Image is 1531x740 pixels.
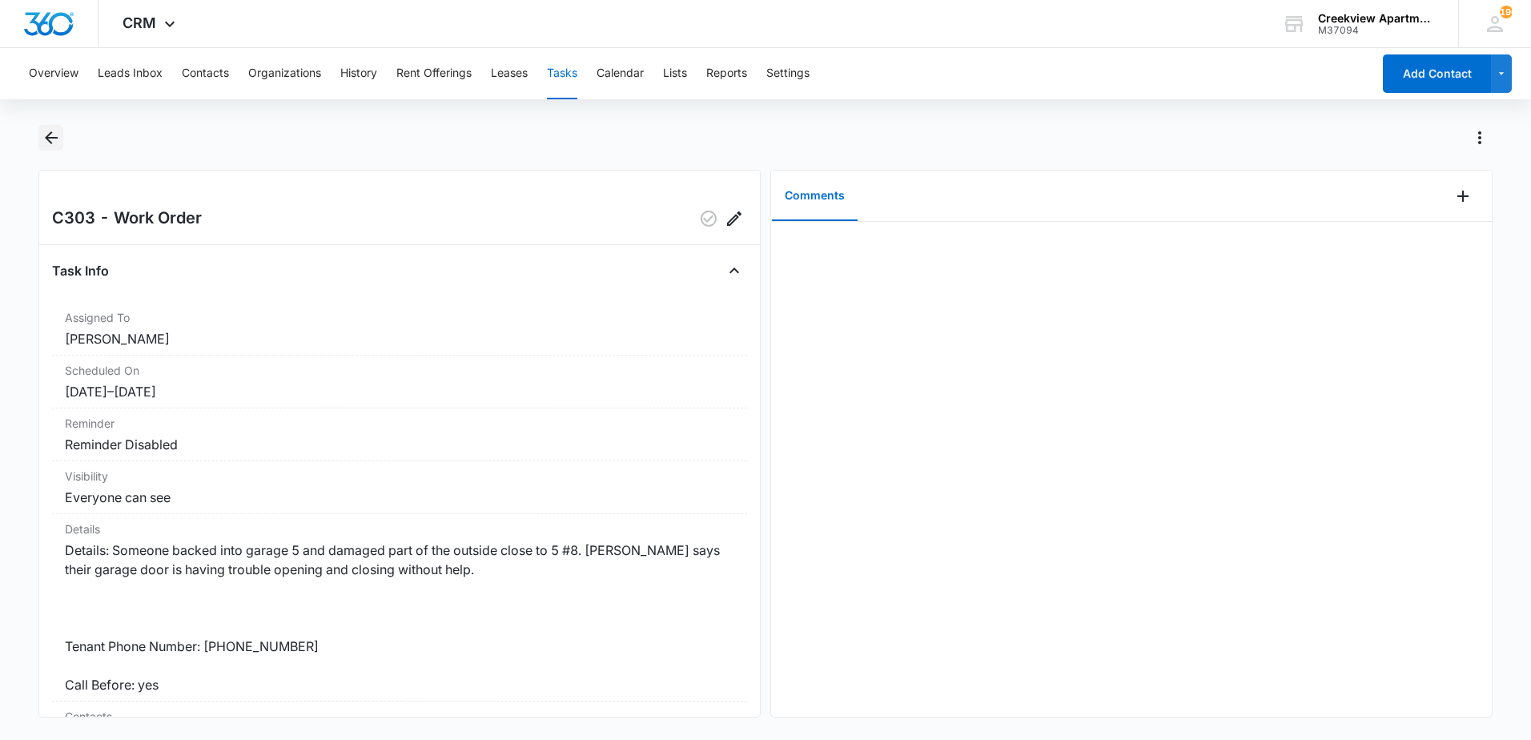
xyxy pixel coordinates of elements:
[766,48,810,99] button: Settings
[772,171,858,221] button: Comments
[706,48,747,99] button: Reports
[248,48,321,99] button: Organizations
[1318,25,1435,36] div: account id
[98,48,163,99] button: Leads Inbox
[52,408,747,461] div: ReminderReminder Disabled
[1500,6,1513,18] span: 196
[1318,12,1435,25] div: account name
[1500,6,1513,18] div: notifications count
[52,303,747,356] div: Assigned To[PERSON_NAME]
[52,261,109,280] h4: Task Info
[491,48,528,99] button: Leases
[721,206,747,231] button: Edit
[52,206,202,231] h2: C303 - Work Order
[1383,54,1491,93] button: Add Contact
[721,258,747,284] button: Close
[547,48,577,99] button: Tasks
[663,48,687,99] button: Lists
[65,708,734,725] dt: Contacts
[52,514,747,702] div: DetailsDetails: Someone backed into garage 5 and damaged part of the outside close to 5 #8. [PERS...
[1450,183,1476,209] button: Add Comment
[52,356,747,408] div: Scheduled On[DATE]–[DATE]
[29,48,78,99] button: Overview
[65,541,734,694] dd: Details: Someone backed into garage 5 and damaged part of the outside close to 5 #8. [PERSON_NAME...
[65,468,734,485] dt: Visibility
[65,362,734,379] dt: Scheduled On
[65,488,734,507] dd: Everyone can see
[65,329,734,348] dd: [PERSON_NAME]
[65,521,734,537] dt: Details
[396,48,472,99] button: Rent Offerings
[38,125,63,151] button: Back
[65,382,734,401] dd: [DATE] – [DATE]
[182,48,229,99] button: Contacts
[65,309,734,326] dt: Assigned To
[65,435,734,454] dd: Reminder Disabled
[1467,125,1493,151] button: Actions
[52,461,747,514] div: VisibilityEveryone can see
[123,14,156,31] span: CRM
[65,415,734,432] dt: Reminder
[340,48,377,99] button: History
[597,48,644,99] button: Calendar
